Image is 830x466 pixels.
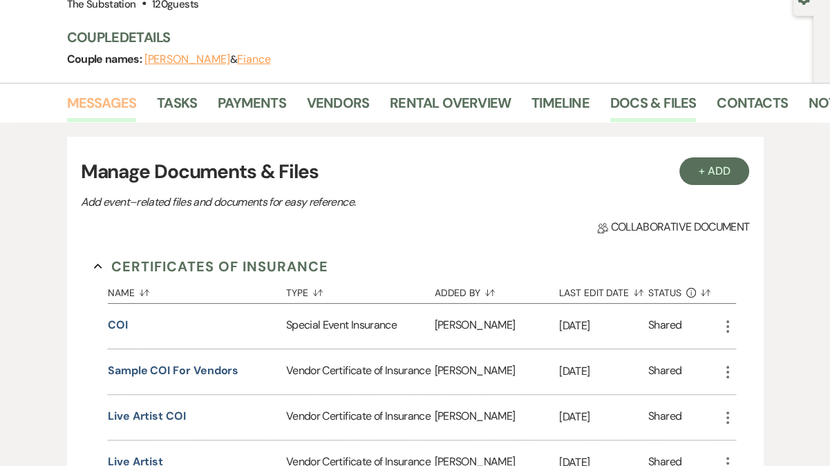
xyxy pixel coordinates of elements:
a: Messages [67,92,137,122]
a: Tasks [157,92,197,122]
a: Rental Overview [390,92,511,122]
a: Docs & Files [610,92,696,122]
div: Special Event Insurance [286,304,435,349]
a: Timeline [531,92,590,122]
span: Status [648,288,681,298]
p: [DATE] [559,362,648,380]
button: Fiance [237,54,271,65]
span: Couple names: [67,52,144,66]
p: [DATE] [559,317,648,335]
span: & [144,52,271,66]
div: Vendor Certificate of Insurance [286,349,435,394]
button: + Add [679,157,750,185]
a: Payments [218,92,286,122]
button: Live Artist COI [108,408,186,425]
button: [PERSON_NAME] [144,54,230,65]
p: [DATE] [559,408,648,426]
div: Shared [648,408,681,427]
h3: Couple Details [67,28,800,47]
button: COI [108,317,128,333]
div: Vendor Certificate of Insurance [286,395,435,440]
button: Type [286,277,435,303]
h3: Manage Documents & Files [81,157,750,186]
div: [PERSON_NAME] [435,349,559,394]
div: [PERSON_NAME] [435,304,559,349]
div: Shared [648,362,681,381]
a: Vendors [307,92,369,122]
button: Name [108,277,286,303]
p: Add event–related files and documents for easy reference. [81,193,565,211]
button: Added By [435,277,559,303]
button: Certificates of Insurance [94,256,328,277]
div: [PERSON_NAME] [435,395,559,440]
button: Last Edit Date [559,277,648,303]
div: Shared [648,317,681,336]
span: Collaborative document [597,219,749,235]
button: Status [648,277,719,303]
button: Sample COI for Vendors [108,362,238,379]
a: Contacts [717,92,788,122]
